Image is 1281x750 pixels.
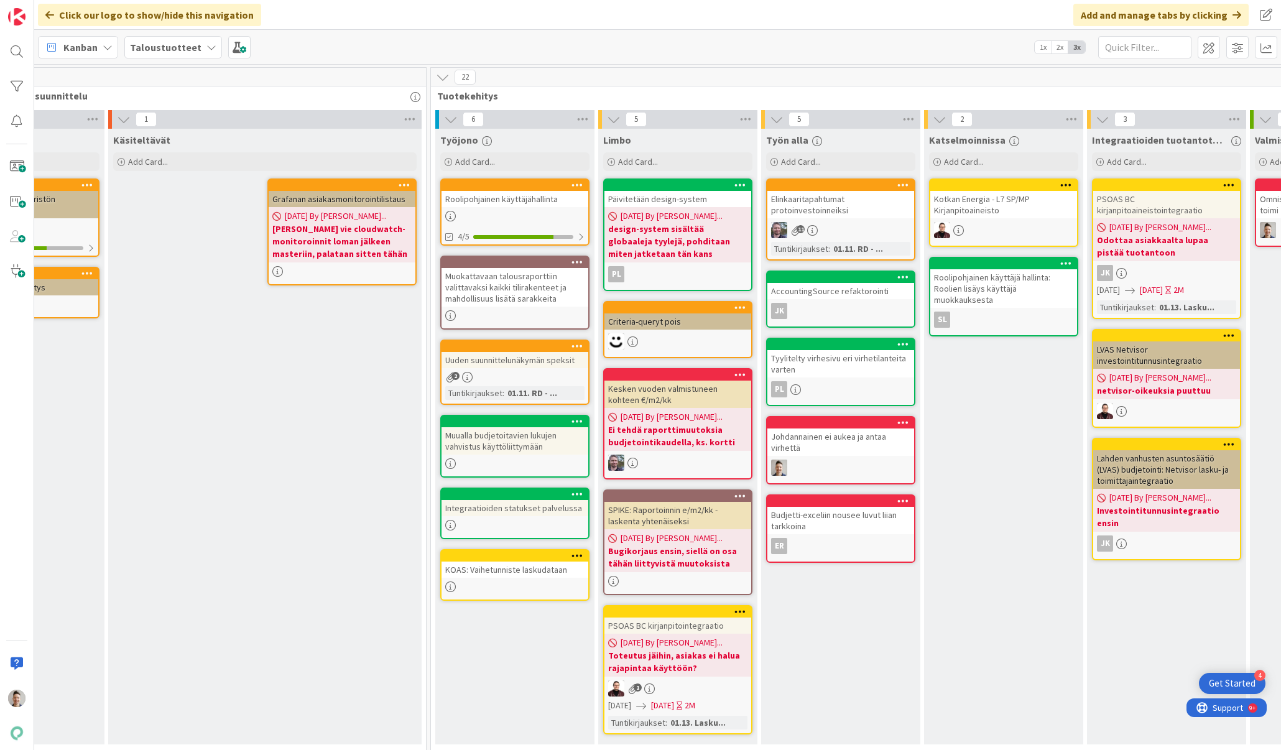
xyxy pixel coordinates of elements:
span: [DATE] [1140,284,1163,297]
img: TN [1260,222,1276,238]
span: Katselmoinnissa [929,134,1006,146]
div: ER [767,538,914,554]
div: AA [930,222,1077,238]
div: Kotkan Energia - L7 SP/MP Kirjanpitoaineisto [930,180,1077,218]
div: Tuntikirjaukset [771,242,828,256]
a: Roolipohjainen käyttäjähallinta4/5 [440,178,590,246]
a: Roolipohjainen käyttäjä hallinta: Roolien lisäys käyttäjä muokkauksestasl [929,257,1078,336]
span: Työjono [440,134,478,146]
a: Kotkan Energia - L7 SP/MP KirjanpitoaineistoAA [929,178,1078,247]
div: Tuntikirjaukset [608,716,665,729]
div: 2M [1173,284,1184,297]
div: Kesken vuoden valmistuneen kohteen €/m2/kk [604,369,751,408]
div: JK [1093,265,1240,281]
b: netvisor-oikeuksia puuttuu [1097,384,1236,397]
div: Muokattavaan talousraporttiin valittavaksi kaikki tilirakenteet ja mahdollisuus lisätä sarakkeita [442,257,588,307]
span: [DATE] By [PERSON_NAME]... [285,210,387,223]
span: 3x [1068,41,1085,53]
div: PL [767,381,914,397]
span: [DATE] By [PERSON_NAME]... [1109,221,1211,234]
input: Quick Filter... [1098,36,1191,58]
div: Muokattavaan talousraporttiin valittavaksi kaikki tilirakenteet ja mahdollisuus lisätä sarakkeita [442,268,588,307]
div: LVAS Netvisor investointitunnusintegraatio [1093,341,1240,369]
span: [DATE] By [PERSON_NAME]... [621,410,723,424]
div: JK [1097,265,1113,281]
div: Criteria-queryt pois [604,302,751,330]
span: Add Card... [781,156,821,167]
a: Kesken vuoden valmistuneen kohteen €/m2/kk[DATE] By [PERSON_NAME]...Ei tehdä raporttimuutoksia bu... [603,368,752,479]
span: [DATE] By [PERSON_NAME]... [1109,371,1211,384]
div: 4 [1254,670,1265,681]
div: 01.13. Lasku... [667,716,729,729]
div: Päivitetään design-system [604,191,751,207]
a: Elinkaaritapahtumat protoinvestoinneiksiTKTuntikirjaukset:01.11. RD - ... [766,178,915,261]
div: TK [604,455,751,471]
div: 01.11. RD - ... [830,242,886,256]
img: TN [771,460,787,476]
span: Add Card... [618,156,658,167]
img: MH [608,333,624,350]
a: Integraatioiden statukset palvelussa [440,488,590,539]
div: Tyylitelty virhesivu eri virhetilanteita varten [767,350,914,377]
div: JK [771,303,787,319]
div: 01.13. Lasku... [1156,300,1218,314]
b: Taloustuotteet [130,41,201,53]
div: Criteria-queryt pois [604,313,751,330]
div: Johdannainen ei aukea ja antaa virhettä [767,428,914,456]
div: Grafanan asiakasmonitorointilistaus [269,180,415,207]
div: AccountingSource refaktorointi [767,272,914,299]
div: JK [1097,535,1113,552]
span: 5 [788,112,810,127]
img: TK [608,455,624,471]
div: Kotkan Energia - L7 SP/MP Kirjanpitoaineisto [930,191,1077,218]
img: TK [771,222,787,238]
div: Päivitetään design-system [604,180,751,207]
span: Add Card... [455,156,495,167]
span: Add Card... [944,156,984,167]
div: sl [930,312,1077,328]
span: [DATE] [651,699,674,712]
img: AA [934,222,950,238]
a: AccountingSource refaktorointiJK [766,271,915,328]
img: avatar [8,725,25,742]
div: SPIKE: Raportoinnin e/m2/kk -laskenta yhtenäiseksi [604,502,751,529]
a: PSOAS BC kirjanpitointegraatio[DATE] By [PERSON_NAME]...Toteutus jäihin, asiakas ei halua rajapin... [603,605,752,734]
span: [DATE] By [PERSON_NAME]... [621,210,723,223]
span: 1 [634,683,642,692]
a: Muualla budjetoitavien lukujen vahvistus käyttöliittymään [440,415,590,478]
div: Tyylitelty virhesivu eri virhetilanteita varten [767,339,914,377]
div: Lahden vanhusten asuntosäätiö (LVAS) budjetointi: Netvisor lasku- ja toimittajaintegraatio [1093,450,1240,489]
a: KOAS: Vaihetunniste laskudataan [440,549,590,601]
div: PL [608,266,624,282]
a: Tyylitelty virhesivu eri virhetilanteita vartenPL [766,338,915,406]
div: 2M [685,699,695,712]
b: Ei tehdä raporttimuutoksia budjetointikaudella, ks. kortti [608,424,747,448]
span: 5 [626,112,647,127]
b: [PERSON_NAME] vie cloudwatch-monitoroinnit loman jälkeen masteriin, palataan sitten tähän [272,223,412,260]
div: Budjetti-exceliin nousee luvut liian tarkkoina [767,496,914,534]
span: Limbo [603,134,631,146]
span: [DATE] [608,699,631,712]
div: MH [604,333,751,350]
span: 6 [463,112,484,127]
div: Add and manage tabs by clicking [1073,4,1249,26]
div: Uuden suunnittelunäkymän speksit [442,352,588,368]
span: Add Card... [128,156,168,167]
span: [DATE] [1097,284,1120,297]
a: Budjetti-exceliin nousee luvut liian tarkkoinaER [766,494,915,563]
div: Lahden vanhusten asuntosäätiö (LVAS) budjetointi: Netvisor lasku- ja toimittajaintegraatio [1093,439,1240,489]
a: Muokattavaan talousraporttiin valittavaksi kaikki tilirakenteet ja mahdollisuus lisätä sarakkeita [440,256,590,330]
div: PSOAS BC kirjanpitoaineistointegraatio [1093,191,1240,218]
div: sl [934,312,950,328]
span: [DATE] By [PERSON_NAME]... [1109,491,1211,504]
div: 01.11. RD - ... [504,386,560,400]
a: Criteria-queryt poisMH [603,301,752,358]
span: Käsiteltävät [113,134,170,146]
span: Integraatioiden tuotantotestaus [1092,134,1228,146]
img: AA [608,680,624,697]
span: 11 [797,225,805,233]
span: : [502,386,504,400]
span: 4/5 [458,230,469,243]
div: Roolipohjainen käyttäjähallinta [442,180,588,207]
div: PL [604,266,751,282]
